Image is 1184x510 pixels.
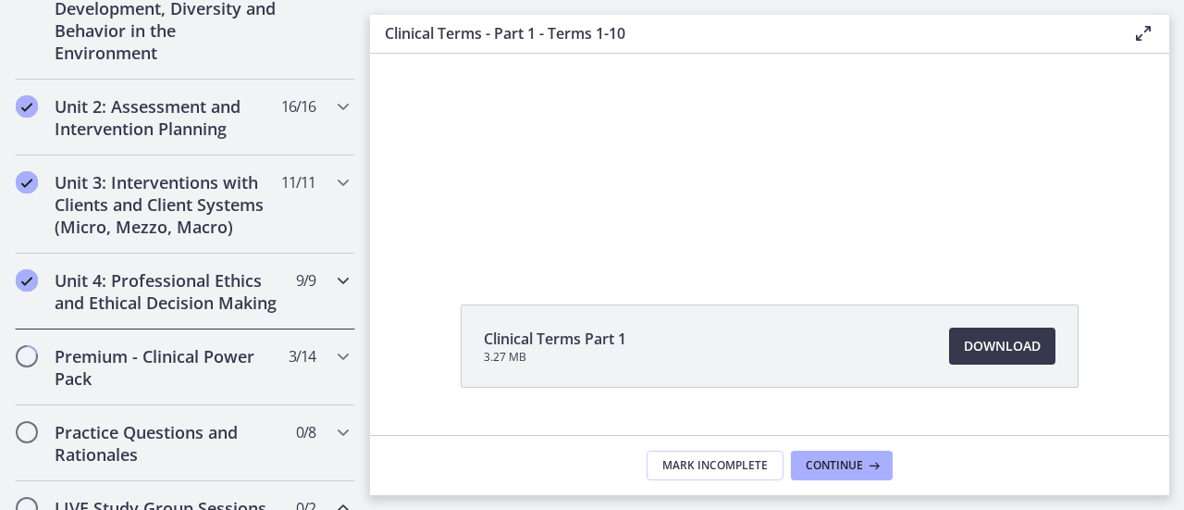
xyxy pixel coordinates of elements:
[55,171,280,238] h2: Unit 3: Interventions with Clients and Client Systems (Micro, Mezzo, Macro)
[296,421,315,443] span: 0 / 8
[55,95,280,140] h2: Unit 2: Assessment and Intervention Planning
[55,345,280,390] h2: Premium - Clinical Power Pack
[296,269,315,292] span: 9 / 9
[647,451,783,480] button: Mark Incomplete
[16,171,38,193] i: Completed
[281,95,315,118] span: 16 / 16
[484,328,626,350] span: Clinical Terms Part 1
[791,451,893,480] button: Continue
[55,269,280,314] h2: Unit 4: Professional Ethics and Ethical Decision Making
[16,269,38,292] i: Completed
[55,421,280,466] h2: Practice Questions and Rationales
[964,335,1041,357] span: Download
[289,345,315,367] span: 3 / 14
[662,458,768,473] span: Mark Incomplete
[281,171,315,193] span: 11 / 11
[16,95,38,118] i: Completed
[806,458,863,473] span: Continue
[385,22,1103,44] h3: Clinical Terms - Part 1 - Terms 1-10
[949,328,1055,365] a: Download
[484,350,626,365] span: 3.27 MB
